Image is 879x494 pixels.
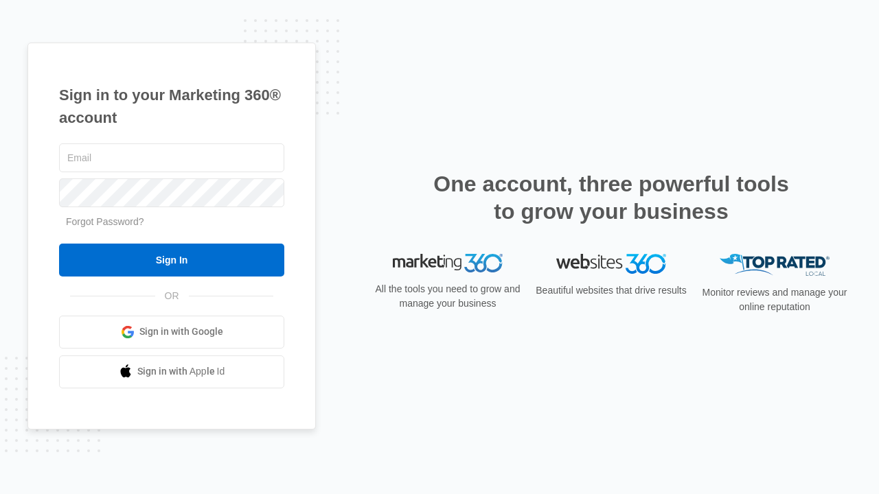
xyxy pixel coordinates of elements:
[698,285,852,314] p: Monitor reviews and manage your online reputation
[139,325,223,339] span: Sign in with Google
[59,355,284,388] a: Sign in with Apple Id
[66,216,144,227] a: Forgot Password?
[137,364,225,379] span: Sign in with Apple Id
[393,254,503,273] img: Marketing 360
[371,282,525,311] p: All the tools you need to grow and manage your business
[429,170,793,225] h2: One account, three powerful tools to grow your business
[59,244,284,277] input: Sign In
[155,289,189,303] span: OR
[59,84,284,129] h1: Sign in to your Marketing 360® account
[534,283,688,298] p: Beautiful websites that drive results
[556,254,666,274] img: Websites 360
[59,316,284,349] a: Sign in with Google
[59,143,284,172] input: Email
[720,254,830,277] img: Top Rated Local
